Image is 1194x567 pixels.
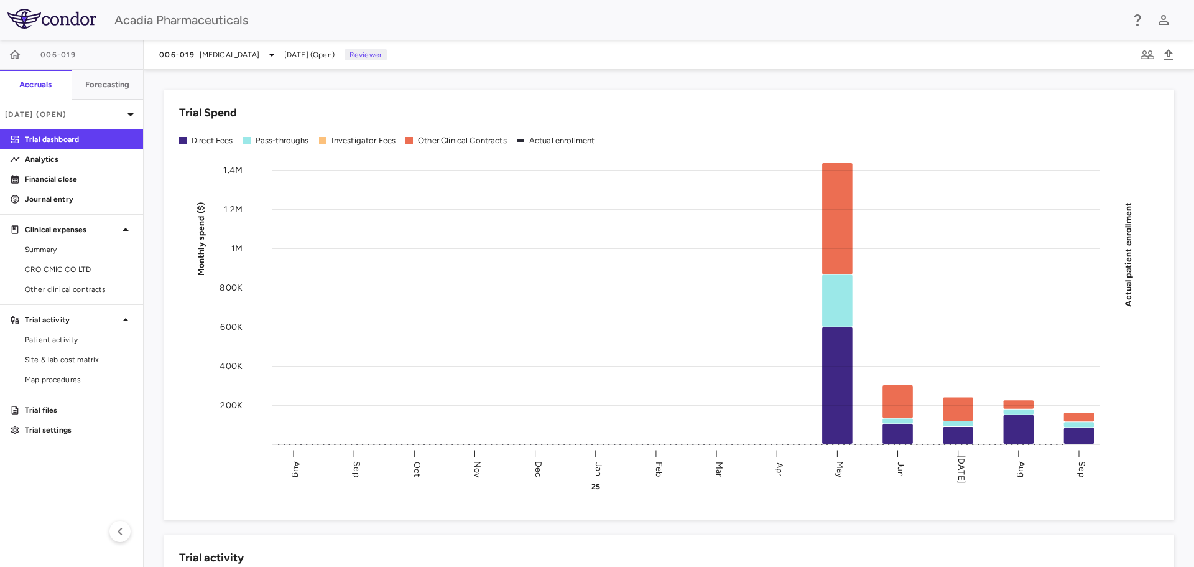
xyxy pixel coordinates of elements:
[25,174,133,185] p: Financial close
[19,79,52,90] h6: Accruals
[25,374,133,385] span: Map procedures
[345,49,387,60] p: Reviewer
[256,135,309,146] div: Pass-throughs
[895,462,906,476] text: Jun
[291,461,302,477] text: Aug
[472,461,483,477] text: Nov
[220,322,243,332] tspan: 600K
[25,405,133,416] p: Trial files
[25,424,133,436] p: Trial settings
[192,135,233,146] div: Direct Fees
[1123,202,1134,306] tspan: Actual patient enrollment
[40,50,76,60] span: 006-019
[25,314,118,326] p: Trial activity
[25,264,133,275] span: CRO CMIC CO LTD
[25,334,133,345] span: Patient activity
[593,462,604,476] text: Jan
[591,482,600,491] text: 25
[533,461,544,477] text: Dec
[1016,461,1027,477] text: Aug
[529,135,595,146] div: Actual enrollment
[351,461,362,477] text: Sep
[231,243,243,254] tspan: 1M
[956,455,966,484] text: [DATE]
[223,165,243,176] tspan: 1.4M
[114,11,1122,29] div: Acadia Pharmaceuticals
[654,461,664,476] text: Feb
[179,105,237,121] h6: Trial Spend
[85,79,130,90] h6: Forecasting
[1076,461,1087,477] text: Sep
[25,224,118,235] p: Clinical expenses
[25,154,133,165] p: Analytics
[418,135,507,146] div: Other Clinical Contracts
[774,462,785,476] text: Apr
[331,135,396,146] div: Investigator Fees
[7,9,96,29] img: logo-full-BYUhSk78.svg
[25,284,133,295] span: Other clinical contracts
[835,461,845,477] text: May
[220,361,243,372] tspan: 400K
[25,244,133,255] span: Summary
[179,550,244,566] h6: Trial activity
[224,204,243,215] tspan: 1.2M
[25,194,133,205] p: Journal entry
[25,134,133,145] p: Trial dashboard
[5,109,123,120] p: [DATE] (Open)
[196,202,206,276] tspan: Monthly spend ($)
[220,283,243,293] tspan: 800K
[412,461,422,476] text: Oct
[159,50,195,60] span: 006-019
[284,49,335,60] span: [DATE] (Open)
[200,49,259,60] span: [MEDICAL_DATA]
[714,461,724,476] text: Mar
[220,400,243,411] tspan: 200K
[25,354,133,365] span: Site & lab cost matrix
